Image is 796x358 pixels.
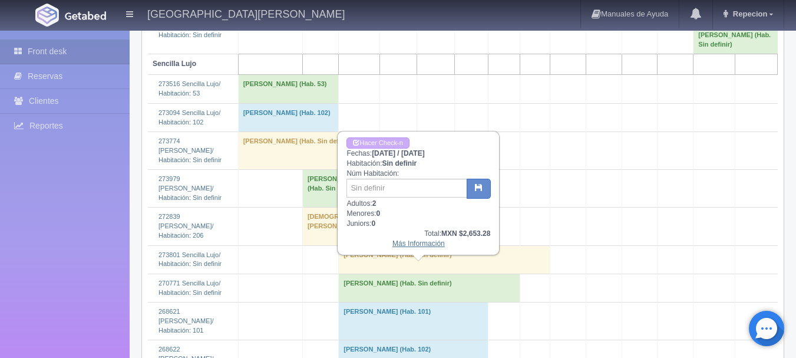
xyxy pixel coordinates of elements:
[371,219,375,228] b: 0
[346,229,490,239] div: Total:
[158,213,214,238] a: 272839 [PERSON_NAME]/Habitación: 206
[238,75,339,103] td: [PERSON_NAME] (Hab. 53)
[35,4,59,27] img: Getabed
[238,103,339,132] td: [PERSON_NAME] (Hab. 102)
[65,11,106,20] img: Getabed
[338,132,498,254] div: Fechas: Habitación: Núm Habitación: Adultos: Menores: Juniors:
[158,280,222,296] a: 270771 Sencilla Lujo/Habitación: Sin definir
[158,80,220,97] a: 273516 Sencilla Lujo/Habitación: 53
[372,199,376,208] b: 2
[153,60,196,68] b: Sencilla Lujo
[158,175,222,201] a: 273979 [PERSON_NAME]/Habitación: Sin definir
[441,229,490,238] b: MXN $2,653.28
[730,9,768,18] span: Repecion
[392,239,445,248] a: Más Información
[382,159,417,167] b: Sin definir
[147,6,345,21] h4: [GEOGRAPHIC_DATA][PERSON_NAME]
[302,208,417,245] td: [DEMOGRAPHIC_DATA][PERSON_NAME] (Hab. 206)
[158,308,214,333] a: 268621 [PERSON_NAME]/Habitación: 101
[302,170,379,208] td: [PERSON_NAME] (Hab. Sin definir)
[376,209,380,218] b: 0
[339,245,550,274] td: [PERSON_NAME] (Hab. Sin definir)
[158,251,222,268] a: 273801 Sencilla Lujo/Habitación: Sin definir
[339,274,520,302] td: [PERSON_NAME] (Hab. Sin definir)
[238,132,454,170] td: [PERSON_NAME] (Hab. Sin definir)
[158,137,222,163] a: 273774 [PERSON_NAME]/Habitación: Sin definir
[346,137,409,149] a: Hacer Check-in
[693,17,778,54] td: [DEMOGRAPHIC_DATA][PERSON_NAME] (Hab. Sin definir)
[158,109,220,126] a: 273094 Sencilla Lujo/Habitación: 102
[346,179,467,198] input: Sin definir
[372,149,425,157] b: [DATE] / [DATE]
[339,303,488,340] td: [PERSON_NAME] (Hab. 101)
